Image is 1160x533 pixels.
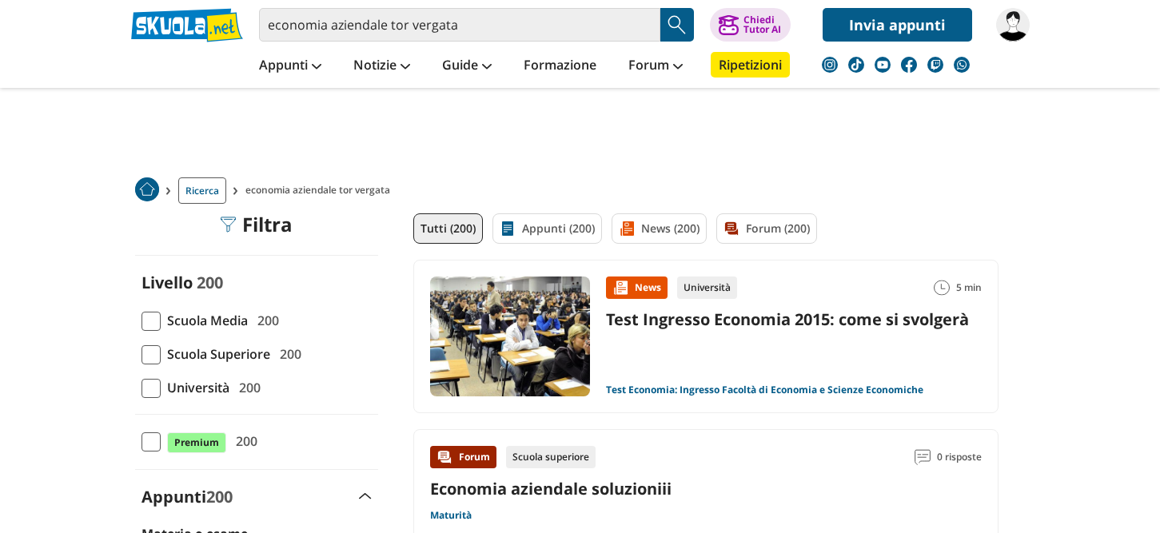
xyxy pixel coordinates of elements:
[161,310,248,331] span: Scuola Media
[220,213,293,236] div: Filtra
[915,449,931,465] img: Commenti lettura
[430,446,496,468] div: Forum
[660,8,694,42] button: Search Button
[135,177,159,201] img: Home
[430,478,672,499] a: Economia aziendale soluzioniii
[178,177,226,204] a: Ricerca
[710,8,791,42] button: ChiediTutor AI
[934,280,950,296] img: Tempo lettura
[606,308,969,330] a: Test Ingresso Economia 2015: come si svolgerà
[436,449,452,465] img: Forum contenuto
[161,344,270,364] span: Scuola Superiore
[229,431,257,451] span: 200
[677,276,737,299] div: Università
[245,177,397,204] span: economia aziendale tor vergata
[743,15,781,34] div: Chiedi Tutor AI
[711,52,790,78] a: Ripetizioni
[259,8,660,42] input: Cerca appunti, riassunti o versioni
[220,217,236,233] img: Filtra filtri mobile
[413,213,483,244] a: Tutti (200)
[619,221,635,237] img: News filtro contenuto
[606,384,923,396] a: Test Economia: Ingresso Facoltà di Economia e Scienze Economiche
[996,8,1030,42] img: montone.elisa
[500,221,516,237] img: Appunti filtro contenuto
[823,8,972,42] a: Invia appunti
[135,177,159,204] a: Home
[273,344,301,364] span: 200
[492,213,602,244] a: Appunti (200)
[612,280,628,296] img: News contenuto
[956,276,982,299] span: 5 min
[233,377,261,398] span: 200
[142,486,233,507] label: Appunti
[142,272,193,293] label: Livello
[612,213,707,244] a: News (200)
[255,52,325,81] a: Appunti
[430,509,472,522] a: Maturità
[954,57,970,73] img: WhatsApp
[430,276,590,396] img: Immagine news
[665,13,689,37] img: Cerca appunti, riassunti o versioni
[206,486,233,507] span: 200
[848,57,864,73] img: tiktok
[901,57,917,73] img: facebook
[937,446,982,468] span: 0 risposte
[349,52,414,81] a: Notizie
[167,432,226,453] span: Premium
[161,377,229,398] span: Università
[438,52,496,81] a: Guide
[197,272,223,293] span: 200
[624,52,687,81] a: Forum
[822,57,838,73] img: instagram
[606,276,668,299] div: News
[724,221,739,237] img: Forum filtro contenuto
[875,57,891,73] img: youtube
[506,446,596,468] div: Scuola superiore
[251,310,279,331] span: 200
[716,213,817,244] a: Forum (200)
[359,493,372,499] img: Apri e chiudi sezione
[927,57,943,73] img: twitch
[520,52,600,81] a: Formazione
